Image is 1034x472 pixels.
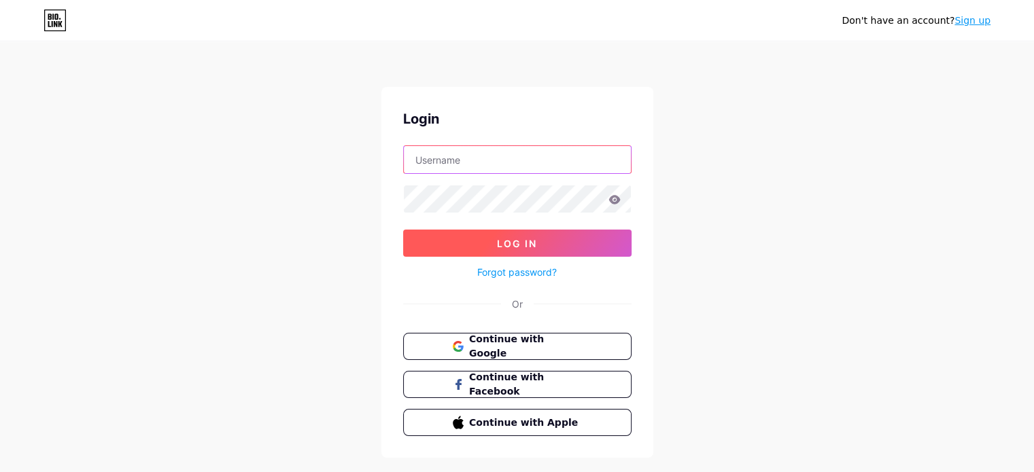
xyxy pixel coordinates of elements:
[512,297,523,311] div: Or
[954,15,990,26] a: Sign up
[403,371,632,398] button: Continue with Facebook
[477,265,557,279] a: Forgot password?
[403,333,632,360] button: Continue with Google
[469,332,581,361] span: Continue with Google
[469,416,581,430] span: Continue with Apple
[403,409,632,436] button: Continue with Apple
[842,14,990,28] div: Don't have an account?
[497,238,537,249] span: Log In
[403,230,632,257] button: Log In
[469,370,581,399] span: Continue with Facebook
[403,109,632,129] div: Login
[404,146,631,173] input: Username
